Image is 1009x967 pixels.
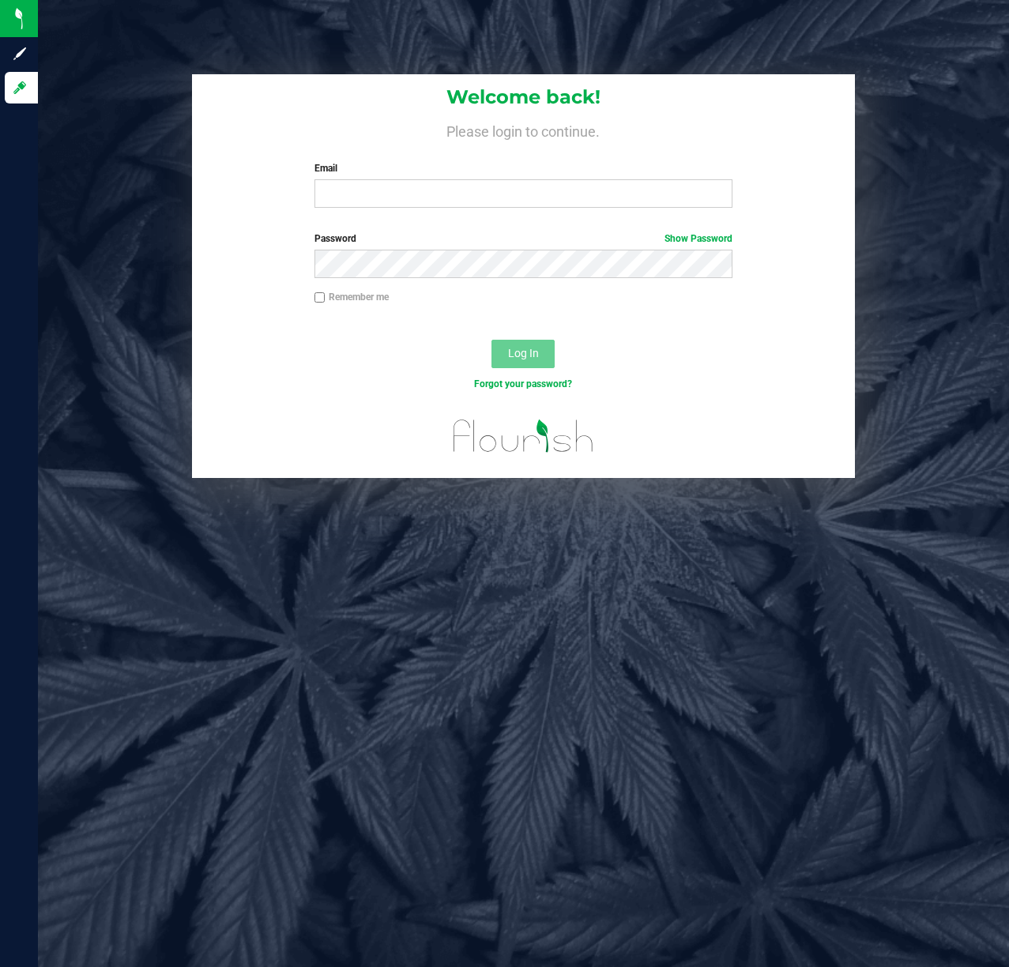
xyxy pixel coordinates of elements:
[314,292,326,303] input: Remember me
[314,233,356,244] span: Password
[12,80,28,96] inline-svg: Log in
[192,120,855,139] h4: Please login to continue.
[12,46,28,62] inline-svg: Sign up
[441,408,607,465] img: flourish_logo.svg
[192,87,855,107] h1: Welcome back!
[491,340,555,368] button: Log In
[508,347,539,359] span: Log In
[314,290,389,304] label: Remember me
[474,378,572,389] a: Forgot your password?
[314,161,733,175] label: Email
[665,233,732,244] a: Show Password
